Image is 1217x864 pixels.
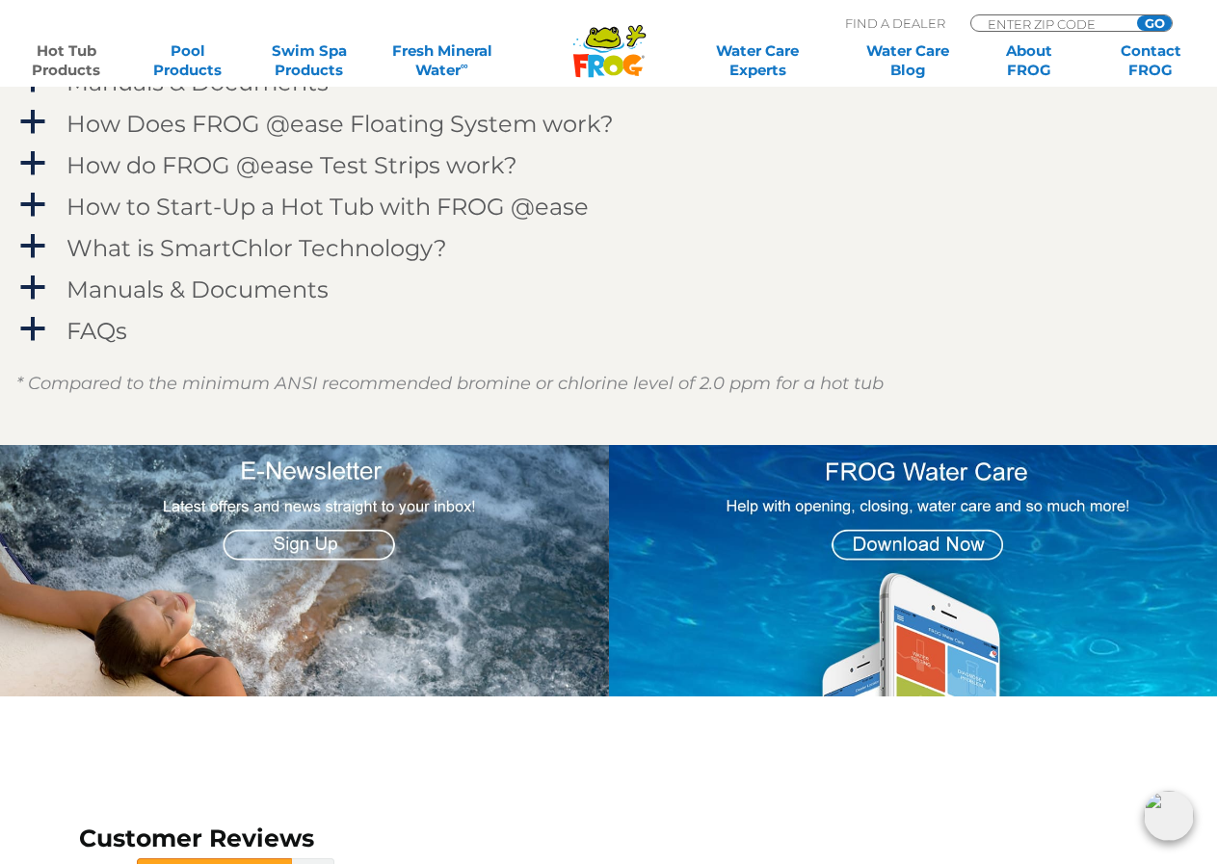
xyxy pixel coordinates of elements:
[681,41,834,80] a: Water CareExperts
[18,232,47,261] span: a
[18,274,47,302] span: a
[66,194,589,220] h4: How to Start-Up a Hot Tub with FROG @ease
[845,14,945,32] p: Find A Dealer
[16,272,1202,307] a: a Manuals & Documents
[16,313,1202,349] a: a FAQs
[986,15,1116,32] input: Zip Code Form
[66,69,329,95] h4: Manuals & Documents
[18,191,47,220] span: a
[1137,15,1172,31] input: GO
[861,41,956,80] a: Water CareBlog
[16,147,1202,183] a: a How do FROG @ease Test Strips work?
[1144,791,1194,841] img: openIcon
[982,41,1076,80] a: AboutFROG
[141,41,235,80] a: PoolProducts
[66,276,329,302] h4: Manuals & Documents
[66,152,517,178] h4: How do FROG @ease Test Strips work?
[19,41,114,80] a: Hot TubProducts
[262,41,357,80] a: Swim SpaProducts
[461,59,468,72] sup: ∞
[18,149,47,178] span: a
[66,318,127,344] h4: FAQs
[16,230,1202,266] a: a What is SmartChlor Technology?
[66,111,614,137] h4: How Does FROG @ease Floating System work?
[383,41,500,80] a: Fresh MineralWater∞
[18,315,47,344] span: a
[79,822,433,855] h3: Customer Reviews
[18,108,47,137] span: a
[16,373,884,394] em: * Compared to the minimum ANSI recommended bromine or chlorine level of 2.0 ppm for a hot tub
[66,235,447,261] h4: What is SmartChlor Technology?
[16,189,1202,224] a: a How to Start-Up a Hot Tub with FROG @ease
[1103,41,1198,80] a: ContactFROG
[16,106,1202,142] a: a How Does FROG @ease Floating System work?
